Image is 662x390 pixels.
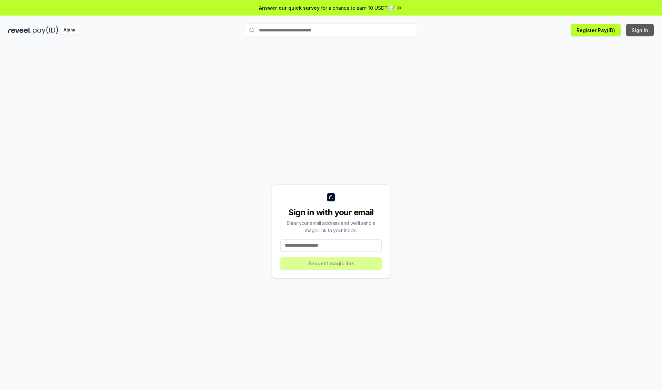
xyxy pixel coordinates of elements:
[8,26,31,35] img: reveel_dark
[571,24,621,36] button: Register Pay(ID)
[626,24,654,36] button: Sign In
[321,4,395,11] span: for a chance to earn 10 USDT 📝
[33,26,58,35] img: pay_id
[327,193,335,201] img: logo_small
[280,219,382,234] div: Enter your email address and we’ll send a magic link to your inbox.
[259,4,320,11] span: Answer our quick survey
[60,26,79,35] div: Alpha
[280,207,382,218] div: Sign in with your email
